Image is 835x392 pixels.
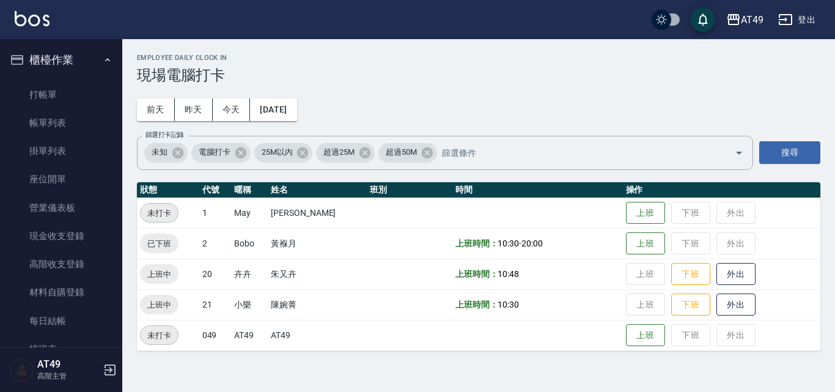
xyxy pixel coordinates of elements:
[773,9,820,31] button: 登出
[175,98,213,121] button: 昨天
[316,146,362,158] span: 超過25M
[455,300,498,309] b: 上班時間：
[37,371,100,382] p: 高階主管
[759,141,820,164] button: 搜尋
[378,143,437,163] div: 超過50M
[455,269,498,279] b: 上班時間：
[367,182,452,198] th: 班別
[199,228,232,259] td: 2
[10,358,34,382] img: Person
[191,146,238,158] span: 電腦打卡
[5,222,117,250] a: 現金收支登錄
[5,81,117,109] a: 打帳單
[140,237,178,250] span: 已下班
[729,143,749,163] button: Open
[5,44,117,76] button: 櫃檯作業
[231,198,268,228] td: May
[5,165,117,193] a: 座位開單
[137,182,199,198] th: 狀態
[626,324,665,347] button: 上班
[140,298,178,311] span: 上班中
[137,98,175,121] button: 前天
[626,232,665,255] button: 上班
[268,228,367,259] td: 黃褓月
[498,239,519,248] span: 10:30
[199,182,232,198] th: 代號
[5,194,117,222] a: 營業儀表板
[5,137,117,165] a: 掛單列表
[250,98,296,121] button: [DATE]
[268,182,367,198] th: 姓名
[498,269,519,279] span: 10:48
[141,207,178,220] span: 未打卡
[145,130,184,139] label: 篩選打卡記錄
[191,143,251,163] div: 電腦打卡
[5,278,117,306] a: 材料自購登錄
[231,320,268,350] td: AT49
[199,289,232,320] td: 21
[626,202,665,224] button: 上班
[268,198,367,228] td: [PERSON_NAME]
[671,294,710,316] button: 下班
[691,7,715,32] button: save
[378,146,424,158] span: 超過50M
[254,146,300,158] span: 25M以內
[268,289,367,320] td: 陳婉菁
[455,239,498,248] b: 上班時間：
[741,12,763,28] div: AT49
[671,263,710,286] button: 下班
[716,294,756,316] button: 外出
[316,143,375,163] div: 超過25M
[254,143,313,163] div: 25M以內
[439,142,713,163] input: 篩選條件
[199,198,232,228] td: 1
[144,143,188,163] div: 未知
[452,182,623,198] th: 時間
[5,250,117,278] a: 高階收支登錄
[623,182,820,198] th: 操作
[37,358,100,371] h5: AT49
[199,259,232,289] td: 20
[231,259,268,289] td: 卉卉
[137,54,820,62] h2: Employee Daily Clock In
[141,329,178,342] span: 未打卡
[140,268,178,281] span: 上班中
[15,11,50,26] img: Logo
[498,300,519,309] span: 10:30
[5,307,117,335] a: 每日結帳
[268,259,367,289] td: 朱又卉
[721,7,768,32] button: AT49
[268,320,367,350] td: AT49
[199,320,232,350] td: 049
[231,182,268,198] th: 暱稱
[521,239,543,248] span: 20:00
[144,146,175,158] span: 未知
[716,263,756,286] button: 外出
[5,109,117,137] a: 帳單列表
[231,289,268,320] td: 小樂
[452,228,623,259] td: -
[231,228,268,259] td: Bobo
[137,67,820,84] h3: 現場電腦打卡
[5,335,117,363] a: 排班表
[213,98,251,121] button: 今天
